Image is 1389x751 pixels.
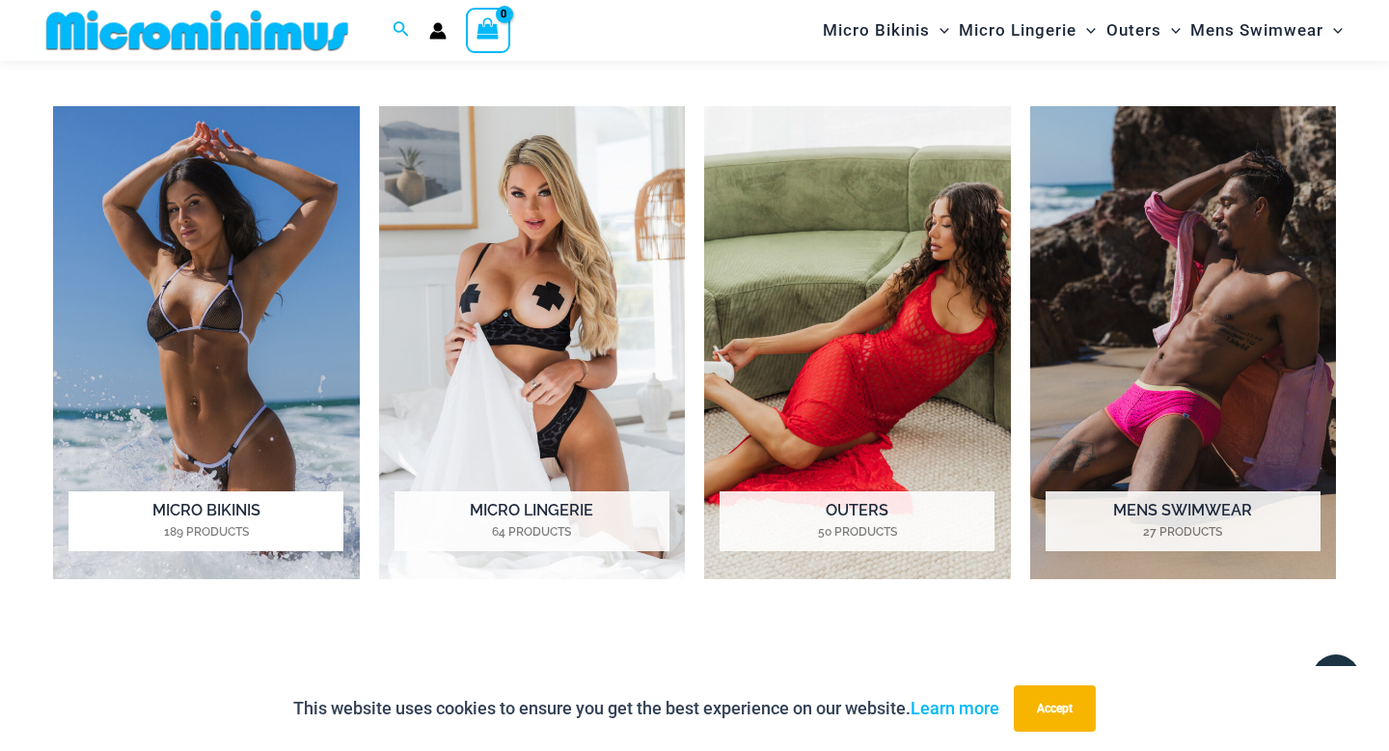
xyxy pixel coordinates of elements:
a: Micro LingerieMenu ToggleMenu Toggle [954,6,1101,55]
img: Micro Lingerie [379,106,686,580]
span: Micro Lingerie [959,6,1076,55]
a: OutersMenu ToggleMenu Toggle [1102,6,1185,55]
span: Menu Toggle [1323,6,1343,55]
a: Micro BikinisMenu ToggleMenu Toggle [818,6,954,55]
nav: Site Navigation [815,3,1350,58]
h2: Micro Bikinis [68,491,343,551]
img: MM SHOP LOGO FLAT [39,9,356,52]
img: Mens Swimwear [1030,106,1337,580]
span: Menu Toggle [1076,6,1096,55]
span: Menu Toggle [1161,6,1181,55]
mark: 50 Products [720,523,994,541]
mark: 27 Products [1046,523,1321,541]
a: Mens SwimwearMenu ToggleMenu Toggle [1185,6,1348,55]
mark: 64 Products [395,523,669,541]
span: Micro Bikinis [823,6,930,55]
a: Visit product category Micro Bikinis [53,106,360,580]
button: Accept [1014,685,1096,732]
a: Account icon link [429,22,447,40]
a: Visit product category Micro Lingerie [379,106,686,580]
p: This website uses cookies to ensure you get the best experience on our website. [293,694,999,723]
h2: Outers [720,491,994,551]
img: Outers [704,106,1011,580]
a: Visit product category Mens Swimwear [1030,106,1337,580]
h2: Mens Swimwear [1046,491,1321,551]
img: Micro Bikinis [53,106,360,580]
span: Mens Swimwear [1190,6,1323,55]
h2: Micro Lingerie [395,491,669,551]
span: Outers [1106,6,1161,55]
mark: 189 Products [68,523,343,541]
a: Search icon link [393,18,410,42]
a: Visit product category Outers [704,106,1011,580]
a: View Shopping Cart, empty [466,8,510,52]
a: Learn more [911,698,999,718]
span: Menu Toggle [930,6,949,55]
